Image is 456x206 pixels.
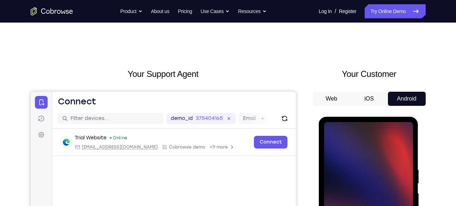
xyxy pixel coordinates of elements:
button: Product [120,4,142,18]
a: Sessions [4,20,17,33]
label: demo_id [140,23,162,30]
button: Tap to Start [22,95,78,113]
a: Try Online Demo [365,4,425,18]
div: Email [44,53,127,58]
button: iOS [350,92,388,106]
h1: Connect [27,4,66,16]
a: About us [151,4,169,18]
a: Connect [223,44,257,57]
button: Refresh [248,21,260,32]
a: Go to the home page [31,7,73,16]
span: Cobrowse demo [138,53,175,58]
input: Filter devices... [40,23,129,30]
a: Pricing [178,4,192,18]
div: New devices found. [79,46,81,47]
button: Android [388,92,426,106]
button: Resources [238,4,267,18]
a: Log In [319,4,332,18]
span: Tap to Start [32,101,68,108]
span: +11 more [179,53,197,58]
span: web@example.com [51,53,127,58]
a: Connect [4,4,17,17]
a: Settings [4,37,17,49]
h2: Your Support Agent [31,68,296,80]
span: / [335,7,336,16]
label: Email [212,23,225,30]
div: App [131,53,175,58]
a: Register [339,4,356,18]
button: Use Cases [201,4,230,18]
div: Online [79,43,97,49]
div: Trial Website [44,43,76,50]
button: Web [313,92,351,106]
div: Open device details [22,37,265,64]
h2: Your Customer [313,68,426,80]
